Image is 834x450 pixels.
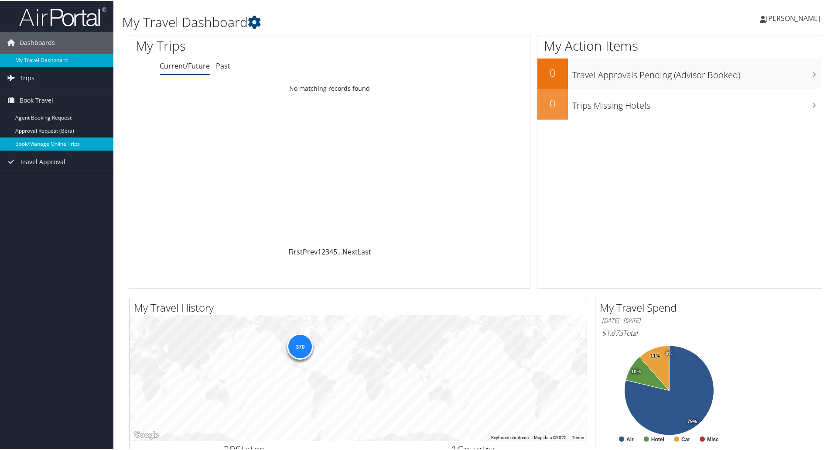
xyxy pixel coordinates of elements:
a: First [288,246,303,256]
a: 4 [329,246,333,256]
span: $1,873 [602,327,623,337]
a: 3 [325,246,329,256]
tspan: 10% [631,368,641,374]
a: Last [358,246,371,256]
a: Next [342,246,358,256]
td: No matching records found [129,80,530,96]
tspan: 0% [666,350,673,355]
a: Current/Future [160,60,210,70]
img: Google [132,429,161,440]
text: Hotel [651,436,664,442]
button: Keyboard shortcuts [491,434,529,440]
h2: 0 [537,65,568,79]
text: Car [681,436,690,442]
span: Map data ©2025 [534,434,567,439]
text: Air [626,436,634,442]
h1: My Trips [136,36,356,54]
h1: My Action Items [537,36,822,54]
h2: My Travel History [134,299,587,314]
a: Terms (opens in new tab) [572,434,584,439]
h2: My Travel Spend [600,299,743,314]
a: Prev [303,246,318,256]
a: Open this area in Google Maps (opens a new window) [132,429,161,440]
a: 2 [321,246,325,256]
h6: Total [602,327,736,337]
span: Book Travel [20,89,53,110]
a: 5 [333,246,337,256]
img: airportal-logo.png [19,6,106,26]
a: [PERSON_NAME] [760,4,829,31]
h2: 0 [537,95,568,110]
span: … [337,246,342,256]
tspan: 11% [650,353,660,358]
a: Past [216,60,230,70]
h3: Trips Missing Hotels [572,94,822,111]
tspan: 79% [687,418,697,423]
a: 1 [318,246,321,256]
h3: Travel Approvals Pending (Advisor Booked) [572,64,822,80]
h6: [DATE] - [DATE] [602,316,736,324]
span: [PERSON_NAME] [766,13,820,22]
text: Misc [707,436,719,442]
span: Dashboards [20,31,55,53]
h1: My Travel Dashboard [122,12,593,31]
a: 0Trips Missing Hotels [537,88,822,119]
span: Travel Approval [20,150,65,172]
a: 0Travel Approvals Pending (Advisor Booked) [537,58,822,88]
span: Trips [20,66,34,88]
div: 370 [287,333,313,359]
